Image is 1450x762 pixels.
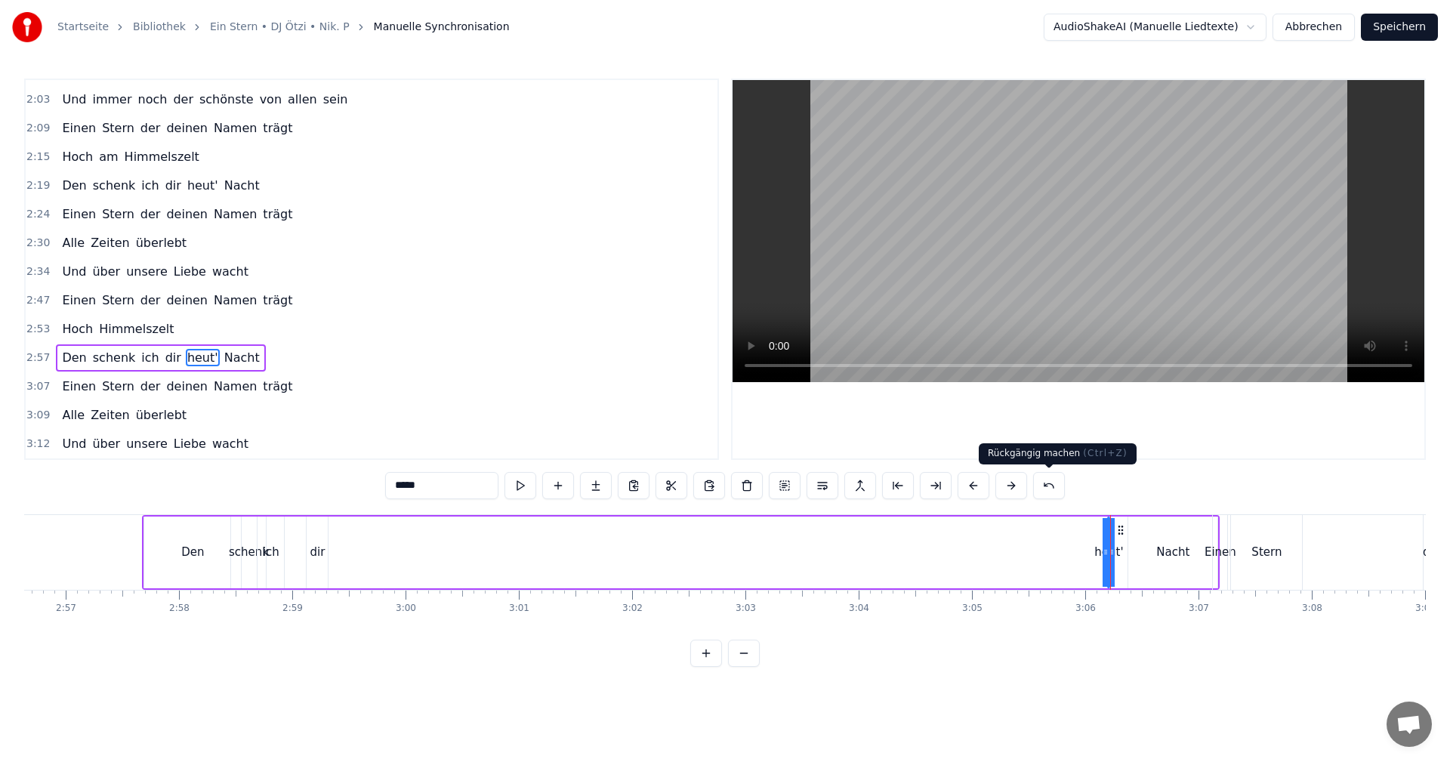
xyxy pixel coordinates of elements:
[181,544,204,561] div: Den
[60,349,88,366] span: Den
[60,263,88,280] span: Und
[26,150,50,165] span: 2:15
[229,544,269,561] div: schenk
[165,119,209,137] span: deinen
[57,20,109,35] a: Startseite
[374,20,510,35] span: Manuelle Synchronisation
[60,234,86,251] span: Alle
[125,435,169,452] span: unsere
[123,148,201,165] span: Himmelszelt
[26,322,50,337] span: 2:53
[979,443,1137,464] div: Rückgängig machen
[26,293,50,308] span: 2:47
[125,263,169,280] span: unsere
[186,177,220,194] span: heut'
[137,91,169,108] span: noch
[139,205,162,223] span: der
[60,292,97,309] span: Einen
[60,119,97,137] span: Einen
[26,207,50,222] span: 2:24
[60,406,86,424] span: Alle
[198,91,255,108] span: schönste
[736,603,756,615] div: 3:03
[171,91,195,108] span: der
[60,205,97,223] span: Einen
[91,263,122,280] span: über
[1423,544,1442,561] div: der
[282,603,303,615] div: 2:59
[56,603,76,615] div: 2:57
[164,177,183,194] span: dir
[396,603,416,615] div: 3:00
[91,435,122,452] span: über
[223,349,261,366] span: Nacht
[1189,603,1209,615] div: 3:07
[26,379,50,394] span: 3:07
[223,177,261,194] span: Nacht
[261,292,294,309] span: trägt
[97,148,119,165] span: am
[134,234,188,251] span: überlebt
[100,378,136,395] span: Stern
[165,292,209,309] span: deinen
[1273,14,1355,41] button: Abbrechen
[1205,544,1236,561] div: Einen
[169,603,190,615] div: 2:58
[210,20,350,35] a: Ein Stern • DJ Ötzi • Nik. P
[26,350,50,366] span: 2:57
[212,292,258,309] span: Namen
[1361,14,1438,41] button: Speichern
[165,378,209,395] span: deinen
[212,205,258,223] span: Namen
[509,603,529,615] div: 3:01
[60,91,88,108] span: Und
[26,437,50,452] span: 3:12
[211,263,250,280] span: wacht
[139,292,162,309] span: der
[1415,603,1436,615] div: 3:09
[164,349,183,366] span: dir
[26,408,50,423] span: 3:09
[212,119,258,137] span: Namen
[172,435,208,452] span: Liebe
[133,20,186,35] a: Bibliothek
[26,121,50,136] span: 2:09
[89,406,131,424] span: Zeiten
[962,603,983,615] div: 3:05
[139,378,162,395] span: der
[165,205,209,223] span: deinen
[1302,603,1322,615] div: 3:08
[97,320,175,338] span: Himmelszelt
[91,91,133,108] span: immer
[622,603,643,615] div: 3:02
[1094,544,1123,561] div: heut'
[26,236,50,251] span: 2:30
[263,544,279,561] div: ich
[849,603,869,615] div: 3:04
[211,435,250,452] span: wacht
[57,20,510,35] nav: breadcrumb
[172,263,208,280] span: Liebe
[26,178,50,193] span: 2:19
[100,119,136,137] span: Stern
[1387,702,1432,747] div: Chat öffnen
[26,92,50,107] span: 2:03
[134,406,188,424] span: überlebt
[60,177,88,194] span: Den
[140,349,160,366] span: ich
[60,435,88,452] span: Und
[140,177,160,194] span: ich
[60,378,97,395] span: Einen
[1083,448,1128,458] span: ( Ctrl+Z )
[60,320,94,338] span: Hoch
[286,91,319,108] span: allen
[100,205,136,223] span: Stern
[89,234,131,251] span: Zeiten
[258,91,283,108] span: von
[91,177,137,194] span: schenk
[322,91,350,108] span: sein
[1156,544,1189,561] div: Nacht
[26,264,50,279] span: 2:34
[261,378,294,395] span: trägt
[91,349,137,366] span: schenk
